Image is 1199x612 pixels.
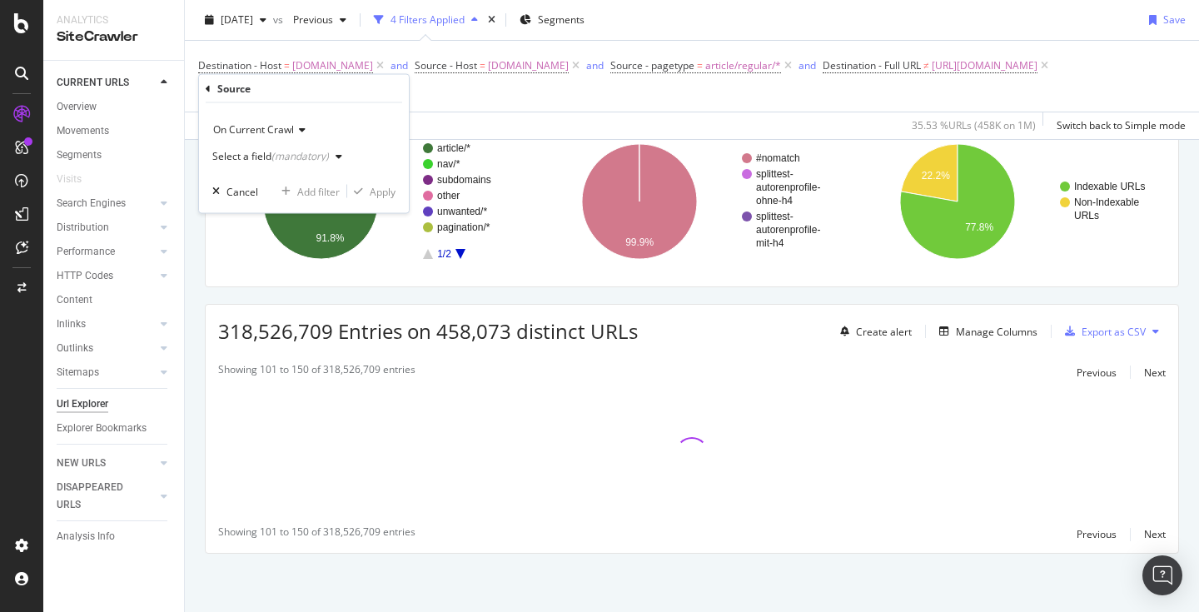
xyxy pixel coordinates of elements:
[271,149,329,163] div: (mandatory)
[57,364,156,381] a: Sitemaps
[697,58,703,72] span: =
[297,184,340,198] div: Add filter
[799,57,816,73] button: and
[57,316,156,333] a: Inlinks
[284,58,290,72] span: =
[1077,366,1117,380] div: Previous
[437,174,491,186] text: subdomains
[57,13,171,27] div: Analytics
[347,183,396,200] button: Apply
[273,12,286,27] span: vs
[206,183,258,200] button: Cancel
[756,195,793,206] text: ohne-h4
[57,147,172,164] a: Segments
[57,291,92,309] div: Content
[57,74,156,92] a: CURRENT URLS
[391,57,408,73] button: and
[217,82,251,96] div: Source
[57,340,93,357] div: Outlinks
[275,183,340,200] button: Add filter
[213,122,294,137] span: On Current Crawl
[57,243,115,261] div: Performance
[1144,527,1166,541] div: Next
[1144,366,1166,380] div: Next
[367,7,485,33] button: 4 Filters Applied
[922,170,950,182] text: 22.2%
[1058,318,1146,345] button: Export as CSV
[437,206,487,217] text: unwanted/*
[57,243,156,261] a: Performance
[1077,527,1117,541] div: Previous
[756,211,794,222] text: splittest-
[221,12,253,27] span: 2025 Aug. 5th
[57,528,115,545] div: Analysis Info
[57,195,126,212] div: Search Engines
[57,420,147,437] div: Explorer Bookmarks
[391,12,465,27] div: 4 Filters Applied
[932,54,1037,77] span: [URL][DOMAIN_NAME]
[586,58,604,72] div: and
[538,12,585,27] span: Segments
[799,58,816,72] div: and
[488,54,569,77] span: [DOMAIN_NAME]
[57,420,172,437] a: Explorer Bookmarks
[705,54,781,77] span: article/regular/*
[437,221,490,233] text: pagination/*
[912,118,1036,132] div: 35.53 % URLs ( 458K on 1M )
[513,7,591,33] button: Segments
[292,54,373,77] span: [DOMAIN_NAME]
[756,182,820,193] text: autorenprofile-
[856,325,912,339] div: Create alert
[57,122,172,140] a: Movements
[480,58,485,72] span: =
[391,58,408,72] div: and
[57,122,109,140] div: Movements
[57,219,109,236] div: Distribution
[57,340,156,357] a: Outlinks
[57,479,141,514] div: DISAPPEARED URLS
[625,236,654,248] text: 99.9%
[57,27,171,47] div: SiteCrawler
[57,455,156,472] a: NEW URLS
[833,318,912,345] button: Create alert
[57,316,86,333] div: Inlinks
[1077,525,1117,545] button: Previous
[933,321,1037,341] button: Manage Columns
[586,57,604,73] button: and
[855,129,1166,274] svg: A chart.
[923,58,929,72] span: ≠
[57,98,172,116] a: Overview
[57,455,106,472] div: NEW URLS
[1050,112,1186,139] button: Switch back to Simple mode
[485,12,499,28] div: times
[57,479,156,514] a: DISAPPEARED URLS
[212,152,329,162] div: Select a field
[226,184,258,198] div: Cancel
[823,58,921,72] span: Destination - Full URL
[956,325,1037,339] div: Manage Columns
[218,362,415,382] div: Showing 101 to 150 of 318,526,709 entries
[437,158,460,170] text: nav/*
[57,528,172,545] a: Analysis Info
[437,190,460,202] text: other
[218,317,638,345] span: 318,526,709 Entries on 458,073 distinct URLs
[1057,118,1186,132] div: Switch back to Simple mode
[57,98,97,116] div: Overview
[57,74,129,92] div: CURRENT URLS
[1082,325,1146,339] div: Export as CSV
[1074,181,1145,192] text: Indexable URLs
[370,184,396,198] div: Apply
[1142,7,1186,33] button: Save
[57,396,108,413] div: Url Explorer
[537,129,848,274] svg: A chart.
[57,195,156,212] a: Search Engines
[57,267,113,285] div: HTTP Codes
[1144,525,1166,545] button: Next
[198,7,273,33] button: [DATE]
[286,12,333,27] span: Previous
[1142,555,1182,595] div: Open Intercom Messenger
[57,291,172,309] a: Content
[57,171,82,188] div: Visits
[415,58,477,72] span: Source - Host
[57,219,156,236] a: Distribution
